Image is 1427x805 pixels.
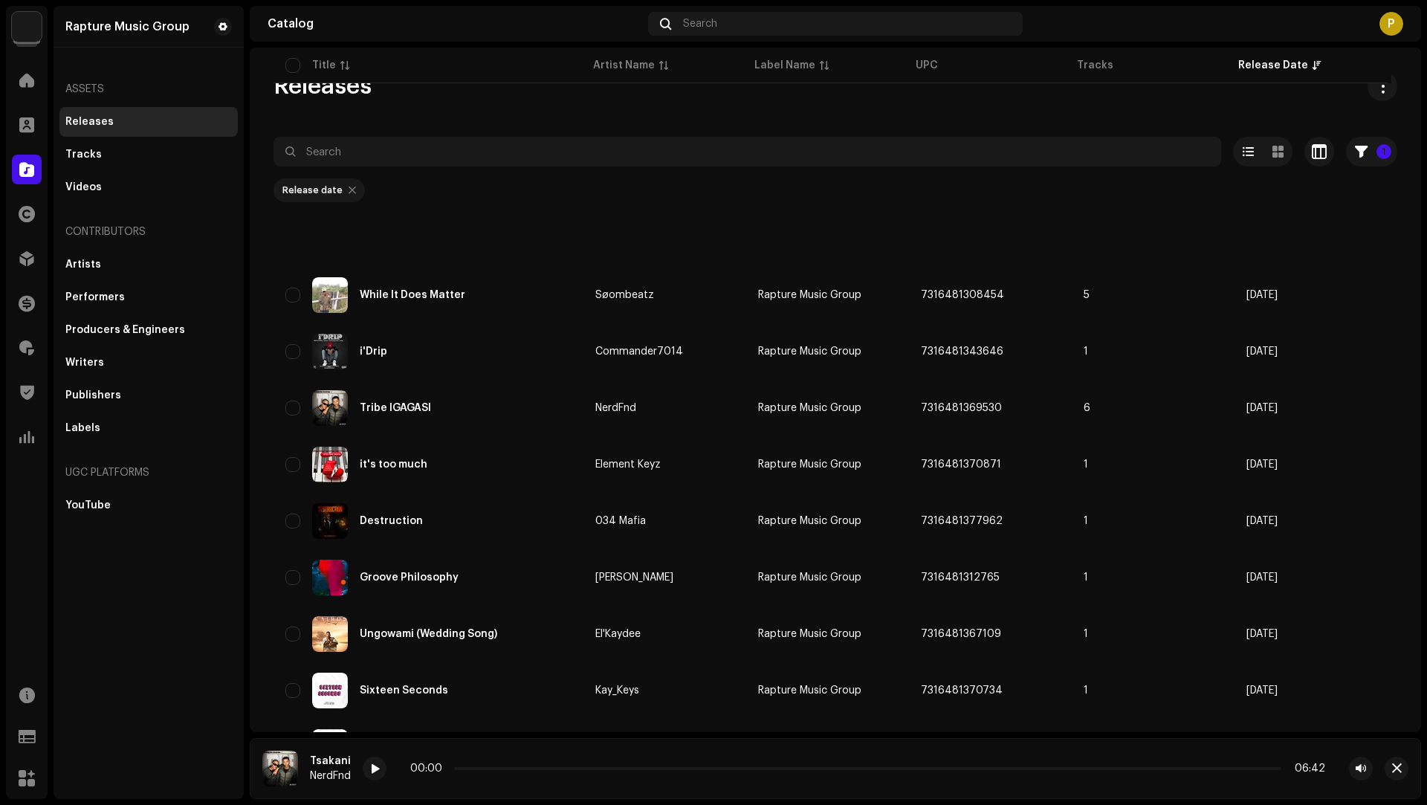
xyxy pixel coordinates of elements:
div: Writers [65,357,104,369]
span: Oct 17, 2025 [1246,459,1278,470]
div: Sixteen Seconds [360,685,448,696]
span: Rapture Music Group [758,290,861,300]
img: d71de7ab-d51f-454f-9e1e-e42ae9644ee3 [312,334,348,369]
span: 1 [1084,346,1088,357]
span: 7316481308454 [921,290,1004,300]
span: 1 [1084,629,1088,639]
div: NerdFnd [595,403,636,413]
span: 7316481377962 [921,516,1003,526]
div: Commander7014 [595,346,683,357]
span: Dlala Hlab'zin [595,572,734,583]
span: Søombeatz [595,290,734,300]
div: Tracks [65,149,102,161]
div: Release Date [1238,58,1308,73]
div: P [1379,12,1403,36]
span: 7316481343646 [921,346,1003,357]
re-m-nav-item: Performers [59,282,238,312]
span: Oct 17, 2025 [1246,346,1278,357]
div: 06:42 [1287,763,1325,775]
span: NerdFnd [595,403,734,413]
re-a-nav-header: Assets [59,71,238,107]
re-m-nav-item: Writers [59,348,238,378]
re-m-nav-item: Tracks [59,140,238,169]
img: 3ef35259-9cfd-427a-99cd-985f7214ceef [312,390,348,426]
span: 6 [1084,403,1090,413]
div: YouTube [65,500,111,511]
div: Performers [65,291,125,303]
span: Oct 17, 2025 [1246,403,1278,413]
input: Search [274,137,1221,167]
div: it's too much [360,459,427,470]
div: Tribe IGAGASI [360,403,431,413]
span: Kay_Keys [595,685,734,696]
div: Destruction [360,516,423,526]
re-a-nav-header: Contributors [59,214,238,250]
div: 034 Mafia [595,516,646,526]
re-m-nav-item: Publishers [59,381,238,410]
span: Oct 15, 2025 [1246,572,1278,583]
span: 7316481312765 [921,572,1000,583]
img: 3ef35259-9cfd-427a-99cd-985f7214ceef [262,751,298,786]
div: While It Does Matter [360,290,465,300]
span: Commander7014 [595,346,734,357]
span: 034 Mafia [595,516,734,526]
div: Catalog [268,18,642,30]
img: 280a234c-833e-4bdb-bfcd-9c7e33dab88e [312,673,348,708]
re-m-nav-item: Videos [59,172,238,202]
div: Labels [65,422,100,434]
span: 1 [1084,516,1088,526]
div: Producers & Engineers [65,324,185,336]
div: Releases [65,116,114,128]
img: a3f6c8c7-e677-42e6-b0b5-61322f546b1d [312,560,348,595]
span: 5 [1084,290,1090,300]
div: Title [312,58,336,73]
span: 1 [1084,459,1088,470]
img: 3bf1abac-14c3-4566-bd0a-4f166c9dc7e3 [312,447,348,482]
re-m-nav-item: Producers & Engineers [59,315,238,345]
re-m-nav-item: Labels [59,413,238,443]
img: d6d936c5-4811-4bb5-96e9-7add514fcdf6 [12,12,42,42]
img: 8c2b4d9a-b9d2-46b6-9d95-9d280bfd81a1 [312,616,348,652]
span: Rapture Music Group [758,459,861,470]
span: Releases [274,71,372,101]
span: Oct 17, 2025 [1246,290,1278,300]
span: Rapture Music Group [758,572,861,583]
span: Rapture Music Group [758,403,861,413]
span: Rapture Music Group [758,516,861,526]
span: 1 [1084,572,1088,583]
div: Ungowami (Wedding Song) [360,629,497,639]
div: 00:00 [410,763,448,775]
span: 7316481369530 [921,403,1002,413]
re-a-nav-header: UGC Platforms [59,455,238,491]
div: Element Keyz [595,459,661,470]
span: Oct 17, 2025 [1246,516,1278,526]
re-m-nav-item: Artists [59,250,238,279]
p-badge: 1 [1376,144,1391,159]
img: 6bcd48b6-e18c-4aff-9b2e-c92a1c06e809 [312,277,348,313]
div: i'Drip [360,346,387,357]
span: 7316481370734 [921,685,1003,696]
div: Søombeatz [595,290,654,300]
span: El'Kaydee [595,629,734,639]
re-m-nav-item: Releases [59,107,238,137]
div: El'Kaydee [595,629,641,639]
div: Kay_Keys [595,685,639,696]
button: 1 [1346,137,1397,167]
div: [PERSON_NAME] [595,572,673,583]
img: 7bd51ca5-a03f-49b2-a25f-80c1df297b1c [312,729,348,765]
img: c3ed646f-33ee-462b-ad9c-97704b103c0d [312,503,348,539]
span: Rapture Music Group [758,346,861,357]
span: Rapture Music Group [758,629,861,639]
re-m-nav-item: YouTube [59,491,238,520]
div: Artists [65,259,101,271]
div: Artist Name [593,58,655,73]
div: Release date [282,184,343,196]
div: Videos [65,181,102,193]
div: NerdFnd [310,770,351,782]
span: Oct 15, 2025 [1246,629,1278,639]
span: 7316481367109 [921,629,1001,639]
div: Label Name [754,58,815,73]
